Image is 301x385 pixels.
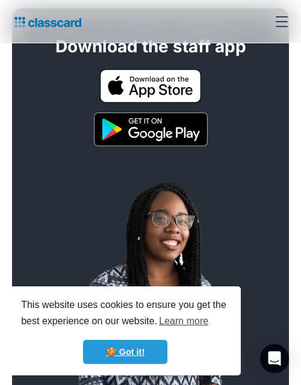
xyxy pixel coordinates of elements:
a: learn more about cookies [157,312,210,330]
div: cookieconsent [10,286,241,375]
a: dismiss cookie message [83,340,167,364]
h3: Download the staff app [55,36,246,57]
div: Open Intercom Messenger [260,344,289,373]
div: menu [267,7,291,36]
span: This website uses cookies to ensure you get the best experience on our website. [21,298,229,330]
a: Logo [10,13,81,30]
